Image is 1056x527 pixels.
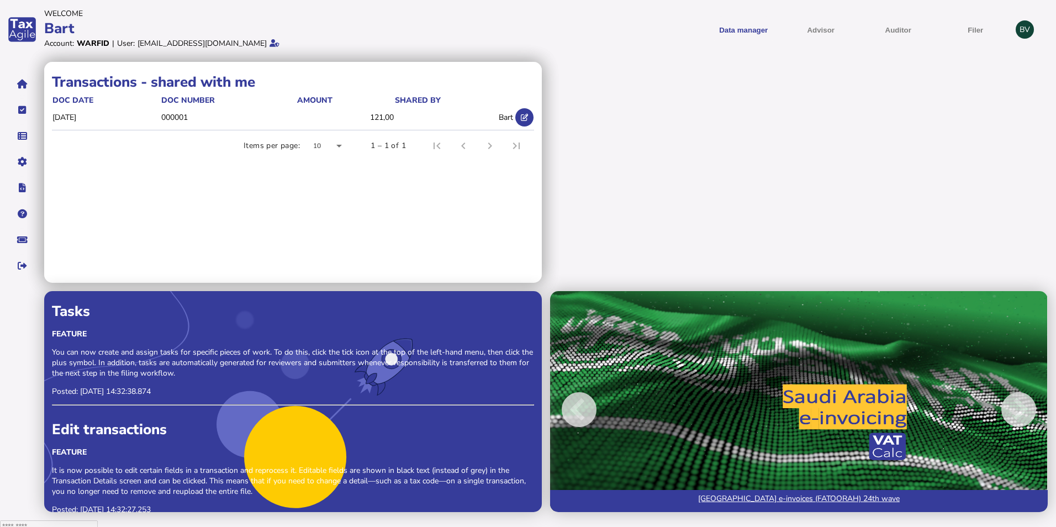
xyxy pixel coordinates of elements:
[10,98,34,122] button: Tasks
[550,291,1048,512] img: Image for blog post: Saudi Arabia e-invoices (FATOORAH) 24th wave
[52,95,160,106] div: doc date
[52,347,534,378] p: You can now create and assign tasks for specific pieces of work. To do this, click the tick icon ...
[52,386,534,397] p: Posted: [DATE] 14:32:38.874
[10,176,34,199] button: Developer hub links
[297,95,393,106] div: Amount
[550,490,1048,512] a: [GEOGRAPHIC_DATA] e-invoices (FATOORAH) 24th wave
[297,95,332,106] div: Amount
[52,447,534,457] div: Feature
[515,108,534,127] button: Open shared transaction
[44,8,525,19] div: Welcome
[244,140,300,151] div: Items per page:
[371,140,406,151] div: 1 – 1 of 1
[44,38,74,49] div: Account:
[395,95,513,106] div: shared by
[1016,20,1034,39] div: Profile settings
[10,72,34,96] button: Home
[450,133,477,159] button: Previous page
[52,504,534,515] p: Posted: [DATE] 14:32:27.253
[709,16,778,43] button: Shows a dropdown of Data manager options
[10,124,34,147] button: Data manager
[52,72,534,92] h1: Transactions - shared with me
[477,133,503,159] button: Next page
[550,299,643,520] button: Previous
[863,16,933,43] button: Auditor
[138,38,267,49] div: [EMAIL_ADDRESS][DOMAIN_NAME]
[52,302,534,321] div: Tasks
[955,299,1048,520] button: Next
[52,329,534,339] div: Feature
[161,106,297,129] td: 000001
[10,202,34,225] button: Help pages
[117,38,135,49] div: User:
[395,95,441,106] div: shared by
[10,228,34,251] button: Raise a support ticket
[394,106,514,129] td: Bart
[10,254,34,277] button: Sign out
[112,38,114,49] div: |
[44,19,525,38] div: Bart
[161,95,296,106] div: doc number
[530,16,1011,43] menu: navigate products
[52,465,534,497] p: It is now possible to edit certain fields in a transaction and reprocess it. Editable fields are ...
[77,38,109,49] div: Warfid
[424,133,450,159] button: First page
[10,150,34,173] button: Manage settings
[161,95,215,106] div: doc number
[52,95,93,106] div: doc date
[503,133,530,159] button: Last page
[786,16,856,43] button: Shows a dropdown of VAT Advisor options
[52,106,161,129] td: [DATE]
[297,106,394,129] td: 121,00
[270,39,279,47] i: Email verified
[941,16,1010,43] button: Filer
[52,420,534,439] div: Edit transactions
